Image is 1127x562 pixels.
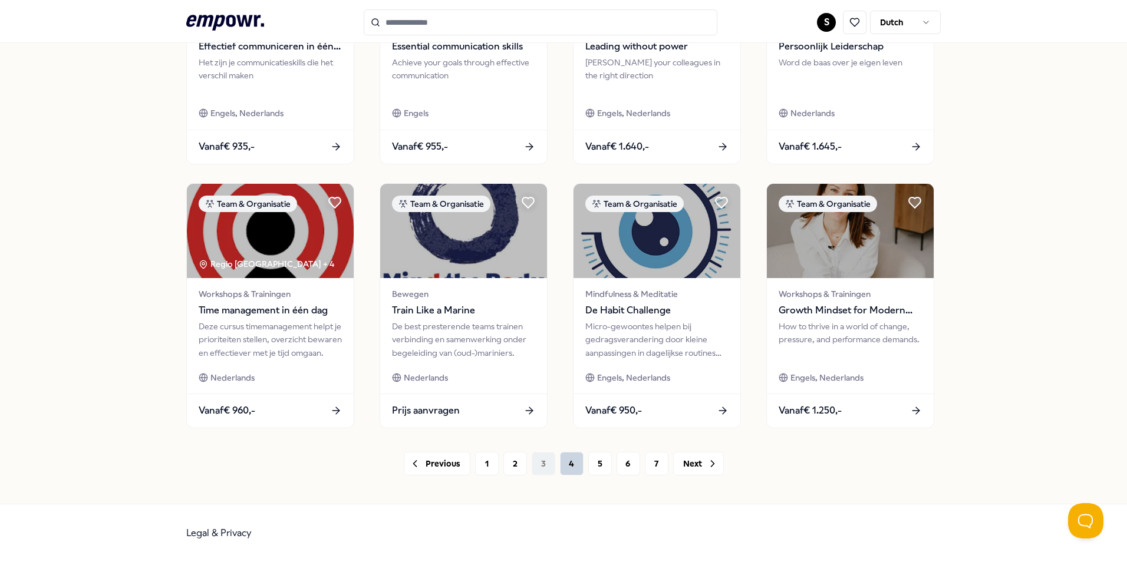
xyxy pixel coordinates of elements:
[199,320,342,359] div: Deze cursus timemanagement helpt je prioriteiten stellen, overzicht bewaren en effectiever met je...
[779,56,922,95] div: Word de baas over je eigen leven
[380,184,547,278] img: package image
[574,184,740,278] img: package image
[392,56,535,95] div: Achieve your goals through effective communication
[585,287,729,300] span: Mindfulness & Meditatie
[597,107,670,120] span: Engels, Nederlands
[817,13,836,32] button: S
[186,183,354,428] a: package imageTeam & OrganisatieRegio [GEOGRAPHIC_DATA] + 4Workshops & TrainingenTime management i...
[199,303,342,318] span: Time management in één dag
[187,184,354,278] img: package image
[404,371,448,384] span: Nederlands
[585,403,642,418] span: Vanaf € 950,-
[392,287,535,300] span: Bewegen
[779,403,842,418] span: Vanaf € 1.250,-
[585,303,729,318] span: De Habit Challenge
[210,107,284,120] span: Engels, Nederlands
[392,303,535,318] span: Train Like a Marine
[199,196,297,212] div: Team & Organisatie
[560,452,584,475] button: 4
[503,452,527,475] button: 2
[790,371,864,384] span: Engels, Nederlands
[617,452,640,475] button: 6
[392,320,535,359] div: De best presterende teams trainen verbinding en samenwerking onder begeleiding van (oud-)mariniers.
[392,403,460,418] span: Prijs aanvragen
[364,9,717,35] input: Search for products, categories or subcategories
[779,303,922,318] span: Growth Mindset for Modern Professionals
[199,287,342,300] span: Workshops & Trainingen
[673,452,724,475] button: Next
[199,139,255,154] span: Vanaf € 935,-
[779,287,922,300] span: Workshops & Trainingen
[779,196,877,212] div: Team & Organisatie
[585,196,684,212] div: Team & Organisatie
[585,39,729,54] span: Leading without power
[392,39,535,54] span: Essential communication skills
[404,107,429,120] span: Engels
[779,320,922,359] div: How to thrive in a world of change, pressure, and performance demands.
[779,39,922,54] span: Persoonlijk Leiderschap
[779,139,842,154] span: Vanaf € 1.645,-
[380,183,548,428] a: package imageTeam & OrganisatieBewegenTrain Like a MarineDe best presterende teams trainen verbin...
[597,371,670,384] span: Engels, Nederlands
[585,320,729,359] div: Micro-gewoontes helpen bij gedragsverandering door kleine aanpassingen in dagelijkse routines voo...
[186,527,252,538] a: Legal & Privacy
[790,107,835,120] span: Nederlands
[767,184,934,278] img: package image
[573,183,741,428] a: package imageTeam & OrganisatieMindfulness & MeditatieDe Habit ChallengeMicro-gewoontes helpen bi...
[585,56,729,95] div: [PERSON_NAME] your colleagues in the right direction
[1068,503,1103,538] iframe: Help Scout Beacon - Open
[475,452,499,475] button: 1
[199,56,342,95] div: Het zijn je communicatieskills die het verschil maken
[585,139,649,154] span: Vanaf € 1.640,-
[588,452,612,475] button: 5
[392,139,448,154] span: Vanaf € 955,-
[766,183,934,428] a: package imageTeam & OrganisatieWorkshops & TrainingenGrowth Mindset for Modern ProfessionalsHow t...
[392,196,490,212] div: Team & Organisatie
[210,371,255,384] span: Nederlands
[199,39,342,54] span: Effectief communiceren in één dag
[199,257,334,270] div: Regio [GEOGRAPHIC_DATA] + 4
[645,452,668,475] button: 7
[404,452,470,475] button: Previous
[199,403,255,418] span: Vanaf € 960,-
